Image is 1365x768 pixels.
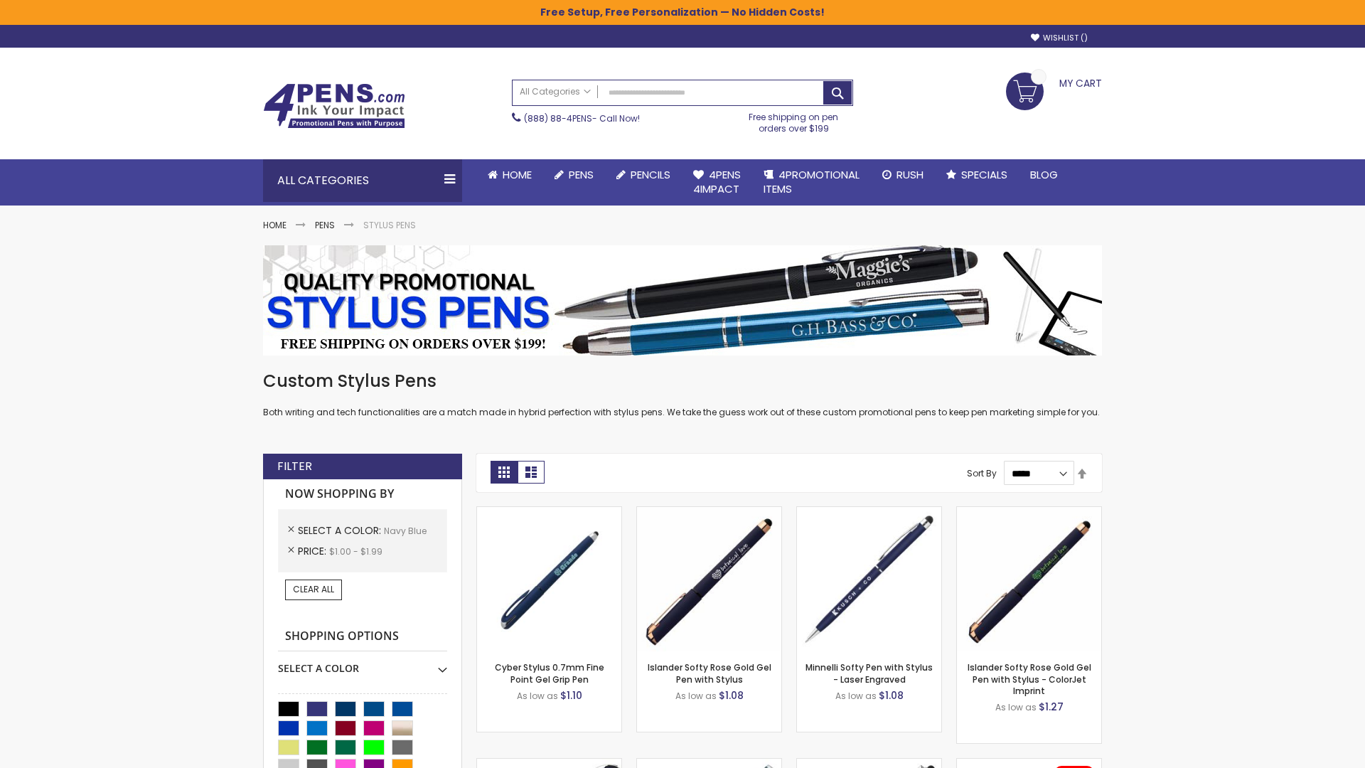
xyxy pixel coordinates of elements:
a: Cyber Stylus 0.7mm Fine Point Gel Grip Pen [495,661,604,685]
img: Islander Softy Rose Gold Gel Pen with Stylus-Navy Blue [637,507,781,651]
a: Specials [935,159,1019,191]
img: Minnelli Softy Pen with Stylus - Laser Engraved-Navy Blue [797,507,941,651]
span: Pencils [631,167,670,182]
a: Pens [543,159,605,191]
span: Clear All [293,583,334,595]
strong: Filter [277,459,312,474]
a: Pencils [605,159,682,191]
span: $1.08 [719,688,744,703]
strong: Now Shopping by [278,479,447,509]
span: Select A Color [298,523,384,538]
span: All Categories [520,86,591,97]
a: All Categories [513,80,598,104]
span: Home [503,167,532,182]
a: Home [476,159,543,191]
a: Islander Softy Rose Gold Gel Pen with Stylus - ColorJet Imprint-Navy Blue [957,506,1101,518]
span: $1.08 [879,688,904,703]
span: - Call Now! [524,112,640,124]
div: Both writing and tech functionalities are a match made in hybrid perfection with stylus pens. We ... [263,370,1102,419]
strong: Grid [491,461,518,484]
span: Specials [961,167,1007,182]
a: Minnelli Softy Pen with Stylus - Laser Engraved [805,661,933,685]
a: Minnelli Softy Pen with Stylus - Laser Engraved-Navy Blue [797,506,941,518]
a: Cyber Stylus 0.7mm Fine Point Gel Grip Pen-Navy Blue [477,506,621,518]
label: Sort By [967,467,997,479]
strong: Stylus Pens [363,219,416,231]
a: Islander Softy Rose Gold Gel Pen with Stylus-Navy Blue [637,506,781,518]
a: Home [263,219,287,231]
a: 4PROMOTIONALITEMS [752,159,871,206]
a: Islander Softy Rose Gold Gel Pen with Stylus [648,661,771,685]
span: $1.27 [1039,700,1064,714]
span: As low as [517,690,558,702]
span: Navy Blue [384,525,427,537]
span: 4PROMOTIONAL ITEMS [764,167,860,196]
h1: Custom Stylus Pens [263,370,1102,393]
span: Price [298,544,329,558]
a: Clear All [285,580,342,599]
img: Islander Softy Rose Gold Gel Pen with Stylus - ColorJet Imprint-Navy Blue [957,507,1101,651]
span: As low as [835,690,877,702]
span: Blog [1030,167,1058,182]
span: Pens [569,167,594,182]
div: Select A Color [278,651,447,676]
span: As low as [995,701,1037,713]
div: Free shipping on pen orders over $199 [734,106,854,134]
a: Islander Softy Rose Gold Gel Pen with Stylus - ColorJet Imprint [968,661,1091,696]
span: Rush [896,167,924,182]
strong: Shopping Options [278,622,447,652]
a: Wishlist [1031,33,1088,43]
div: All Categories [263,159,462,202]
span: $1.00 - $1.99 [329,545,382,558]
a: Pens [315,219,335,231]
img: Cyber Stylus 0.7mm Fine Point Gel Grip Pen-Navy Blue [477,507,621,651]
a: (888) 88-4PENS [524,112,592,124]
img: Stylus Pens [263,245,1102,356]
span: $1.10 [560,688,582,703]
a: Blog [1019,159,1069,191]
a: Rush [871,159,935,191]
img: 4Pens Custom Pens and Promotional Products [263,83,405,129]
a: 4Pens4impact [682,159,752,206]
span: 4Pens 4impact [693,167,741,196]
span: As low as [675,690,717,702]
